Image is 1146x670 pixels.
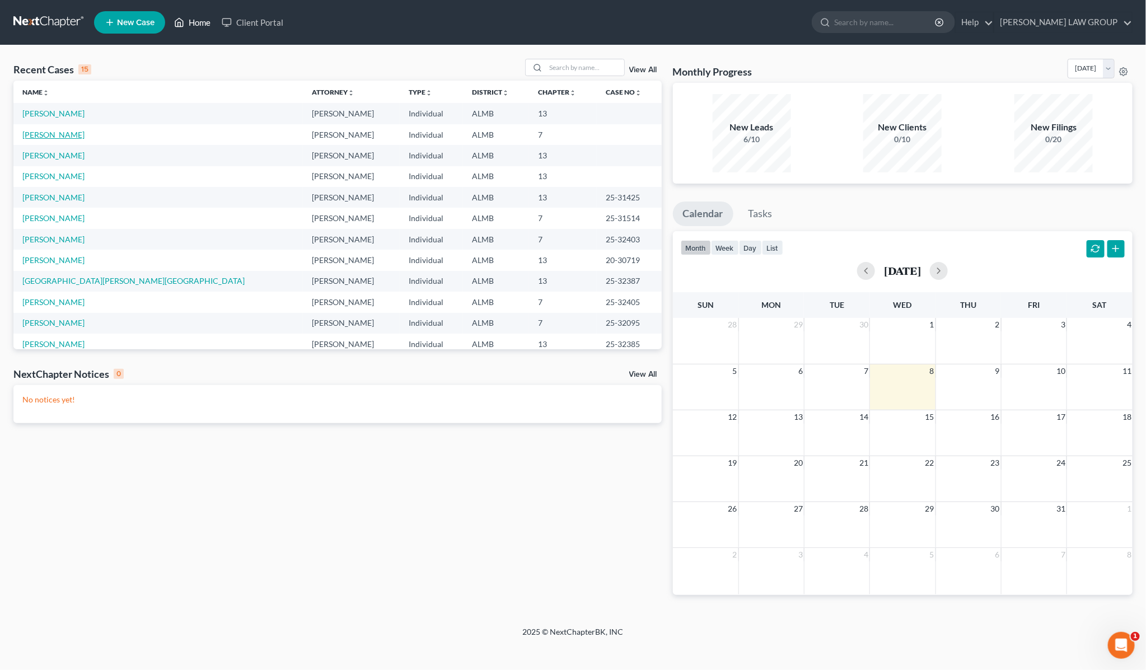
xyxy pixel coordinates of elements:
[960,300,976,310] span: Thu
[529,187,597,208] td: 13
[732,548,738,561] span: 2
[216,12,289,32] a: Client Portal
[569,90,576,96] i: unfold_more
[463,229,529,250] td: ALMB
[529,229,597,250] td: 7
[761,300,781,310] span: Mon
[629,66,657,74] a: View All
[425,90,432,96] i: unfold_more
[924,502,935,516] span: 29
[400,313,463,334] td: Individual
[22,130,85,139] a: [PERSON_NAME]
[529,103,597,124] td: 13
[400,208,463,228] td: Individual
[529,334,597,354] td: 13
[22,339,85,349] a: [PERSON_NAME]
[1060,548,1067,561] span: 7
[529,124,597,145] td: 7
[463,124,529,145] td: ALMB
[1055,410,1067,424] span: 17
[502,90,509,96] i: unfold_more
[303,103,399,124] td: [PERSON_NAME]
[529,292,597,312] td: 7
[463,187,529,208] td: ALMB
[673,202,733,226] a: Calendar
[1121,456,1133,470] span: 25
[924,410,935,424] span: 15
[929,364,935,378] span: 8
[793,456,804,470] span: 20
[22,109,85,118] a: [PERSON_NAME]
[472,88,509,96] a: Districtunfold_more
[400,250,463,270] td: Individual
[863,121,942,134] div: New Clients
[727,502,738,516] span: 26
[1055,456,1067,470] span: 24
[43,90,49,96] i: unfold_more
[606,88,642,96] a: Case Nounfold_more
[529,250,597,270] td: 13
[78,64,91,74] div: 15
[1028,300,1040,310] span: Fri
[303,334,399,354] td: [PERSON_NAME]
[254,626,892,646] div: 2025 © NextChapterBK, INC
[597,313,662,334] td: 25-32095
[400,103,463,124] td: Individual
[894,300,912,310] span: Wed
[22,235,85,244] a: [PERSON_NAME]
[1055,502,1067,516] span: 31
[303,145,399,166] td: [PERSON_NAME]
[732,364,738,378] span: 5
[463,334,529,354] td: ALMB
[994,12,1132,32] a: [PERSON_NAME] LAW GROUP
[1126,548,1133,561] span: 8
[797,364,804,378] span: 6
[400,124,463,145] td: Individual
[629,371,657,378] a: View All
[698,300,714,310] span: Sun
[597,334,662,354] td: 25-32385
[1055,364,1067,378] span: 10
[303,124,399,145] td: [PERSON_NAME]
[858,318,869,331] span: 30
[22,171,85,181] a: [PERSON_NAME]
[463,250,529,270] td: ALMB
[858,410,869,424] span: 14
[711,240,739,255] button: week
[1131,632,1140,641] span: 1
[1121,364,1133,378] span: 11
[114,369,124,379] div: 0
[858,502,869,516] span: 28
[990,502,1001,516] span: 30
[303,208,399,228] td: [PERSON_NAME]
[1126,502,1133,516] span: 1
[303,250,399,270] td: [PERSON_NAME]
[22,193,85,202] a: [PERSON_NAME]
[463,271,529,292] td: ALMB
[400,187,463,208] td: Individual
[597,229,662,250] td: 25-32403
[713,134,791,145] div: 6/10
[762,240,783,255] button: list
[22,255,85,265] a: [PERSON_NAME]
[597,292,662,312] td: 25-32405
[546,59,624,76] input: Search by name...
[169,12,216,32] a: Home
[727,456,738,470] span: 19
[22,318,85,327] a: [PERSON_NAME]
[597,187,662,208] td: 25-31425
[538,88,576,96] a: Chapterunfold_more
[924,456,935,470] span: 22
[793,318,804,331] span: 29
[400,229,463,250] td: Individual
[597,250,662,270] td: 20-30719
[797,548,804,561] span: 3
[884,265,921,277] h2: [DATE]
[22,297,85,307] a: [PERSON_NAME]
[1126,318,1133,331] span: 4
[22,213,85,223] a: [PERSON_NAME]
[713,121,791,134] div: New Leads
[830,300,844,310] span: Tue
[303,292,399,312] td: [PERSON_NAME]
[303,313,399,334] td: [PERSON_NAME]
